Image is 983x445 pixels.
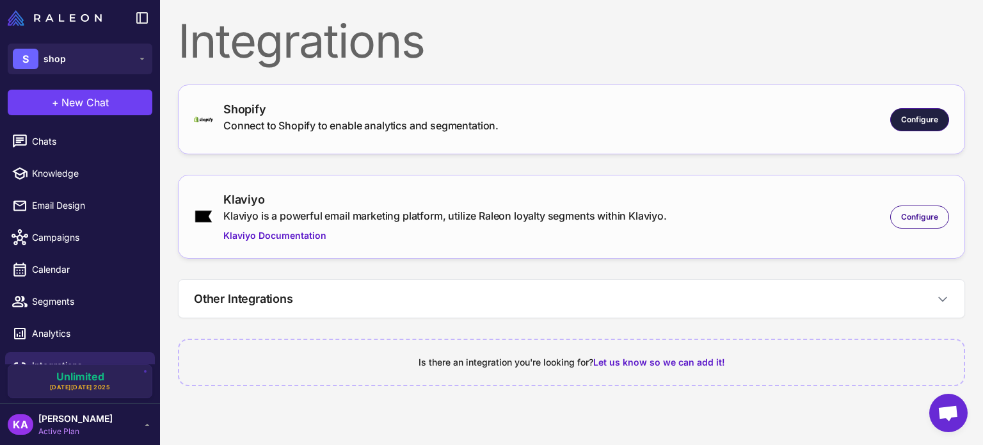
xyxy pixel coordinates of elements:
div: Klaviyo [223,191,667,208]
span: [DATE][DATE] 2025 [50,383,111,392]
button: Sshop [8,44,152,74]
a: Klaviyo Documentation [223,229,667,243]
a: Segments [5,288,155,315]
a: Campaigns [5,224,155,251]
span: Email Design [32,198,145,213]
span: Segments [32,295,145,309]
div: Is there an integration you're looking for? [195,355,948,369]
a: Knowledge [5,160,155,187]
h3: Other Integrations [194,290,293,307]
a: Open chat [929,394,968,432]
span: Campaigns [32,231,145,245]
span: Configure [901,211,938,223]
div: Integrations [178,18,965,64]
span: shop [44,52,66,66]
div: S [13,49,38,69]
a: Raleon Logo [8,10,107,26]
img: klaviyo.png [194,209,213,223]
span: Active Plan [38,426,113,437]
div: Connect to Shopify to enable analytics and segmentation. [223,118,499,133]
img: Raleon Logo [8,10,102,26]
a: Calendar [5,256,155,283]
a: Email Design [5,192,155,219]
span: Analytics [32,327,145,341]
span: Integrations [32,359,145,373]
span: Calendar [32,263,145,277]
span: Configure [901,114,938,125]
div: Shopify [223,101,499,118]
span: [PERSON_NAME] [38,412,113,426]
div: Klaviyo is a powerful email marketing platform, utilize Raleon loyalty segments within Klaviyo. [223,208,667,223]
span: + [52,95,59,110]
span: New Chat [61,95,109,110]
span: Chats [32,134,145,149]
a: Analytics [5,320,155,347]
div: KA [8,414,33,435]
a: Chats [5,128,155,155]
a: Integrations [5,352,155,379]
span: Knowledge [32,166,145,181]
img: shopify-logo-primary-logo-456baa801ee66a0a435671082365958316831c9960c480451dd0330bcdae304f.svg [194,117,213,122]
span: Let us know so we can add it! [593,357,725,368]
button: Other Integrations [179,280,964,318]
button: +New Chat [8,90,152,115]
span: Unlimited [56,371,104,382]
